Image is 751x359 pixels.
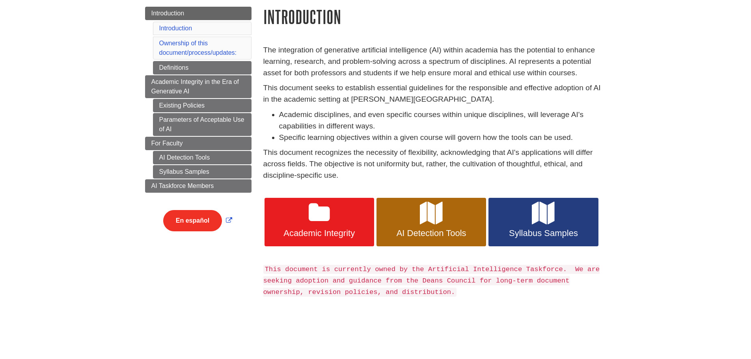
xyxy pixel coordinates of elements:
a: AI Detection Tools [376,198,486,247]
span: AI Taskforce Members [151,182,214,189]
li: Academic disciplines, and even specific courses within unique disciplines, will leverage AI's cap... [279,109,606,132]
span: For Faculty [151,140,183,147]
li: Specific learning objectives within a given course will govern how the tools can be used. [279,132,606,143]
a: Parameters of Acceptable Use of AI [153,113,252,136]
a: Definitions [153,61,252,74]
p: This document seeks to establish essential guidelines for the responsible and effective adoption ... [263,82,606,105]
a: Academic Integrity in the Era of Generative AI [145,75,252,98]
span: Syllabus Samples [494,228,592,238]
a: Existing Policies [153,99,252,112]
p: This document recognizes the necessity of flexibility, acknowledging that AI's applications will ... [263,147,606,181]
span: Academic Integrity [270,228,368,238]
a: Syllabus Samples [153,165,252,179]
div: Guide Page Menu [145,7,252,245]
a: AI Detection Tools [153,151,252,164]
span: Academic Integrity in the Era of Generative AI [151,78,239,95]
a: AI Taskforce Members [145,179,252,193]
button: En español [163,210,222,231]
a: Academic Integrity [265,198,374,247]
a: Introduction [159,25,192,32]
code: This document is currently owned by the Artificial Intelligence Taskforce. We are seeking adoptio... [263,265,600,297]
a: Link opens in new window [161,217,234,224]
a: For Faculty [145,137,252,150]
a: Syllabus Samples [488,198,598,247]
a: Ownership of this document/process/updates: [159,40,237,56]
a: Introduction [145,7,252,20]
span: Introduction [151,10,184,17]
p: The integration of generative artificial intelligence (AI) within academia has the potential to e... [263,45,606,78]
span: AI Detection Tools [382,228,480,238]
h1: Introduction [263,7,606,27]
